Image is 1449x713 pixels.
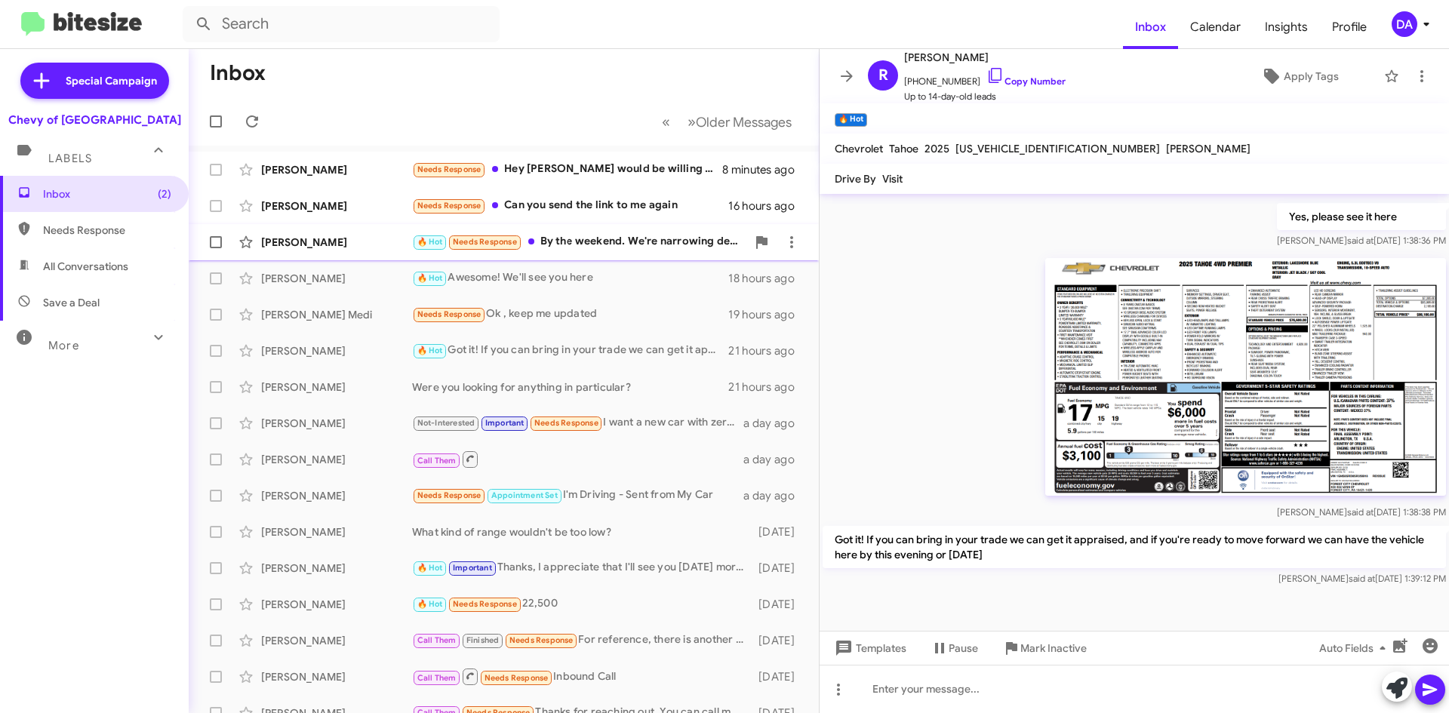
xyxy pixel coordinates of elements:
[662,112,670,131] span: «
[261,416,412,431] div: [PERSON_NAME]
[412,306,728,323] div: Ok , keep me updated
[882,172,903,186] span: Visit
[261,561,412,576] div: [PERSON_NAME]
[417,164,481,174] span: Needs Response
[261,524,412,539] div: [PERSON_NAME]
[417,237,443,247] span: 🔥 Hot
[48,152,92,165] span: Labels
[412,414,743,432] div: I want a new car with zero mileage.
[43,186,171,201] span: Inbox
[43,223,171,238] span: Needs Response
[417,273,443,283] span: 🔥 Hot
[904,66,1066,89] span: [PHONE_NUMBER]
[491,490,558,500] span: Appointment Set
[210,61,266,85] h1: Inbox
[412,632,751,649] div: For reference, there is another non-Mazda dealership interested in the vehicle as well, so let me...
[261,198,412,214] div: [PERSON_NAME]
[43,295,100,310] span: Save a Deal
[1320,5,1379,49] a: Profile
[412,342,728,359] div: Got it! If you can bring in your trade we can get it appraised, and if you're ready to move forwa...
[158,186,171,201] span: (2)
[728,343,807,358] div: 21 hours ago
[412,380,728,395] div: Were you looking for anything in particular?
[412,487,743,504] div: I'm Driving - Sent from My Car
[417,599,443,609] span: 🔥 Hot
[728,271,807,286] div: 18 hours ago
[1178,5,1253,49] a: Calendar
[990,635,1099,662] button: Mark Inactive
[183,6,500,42] input: Search
[743,416,807,431] div: a day ago
[835,142,883,155] span: Chevrolet
[924,142,949,155] span: 2025
[835,172,876,186] span: Drive By
[1349,573,1375,584] span: said at
[743,488,807,503] div: a day ago
[453,563,492,573] span: Important
[8,112,181,128] div: Chevy of [GEOGRAPHIC_DATA]
[412,161,722,178] div: Hey [PERSON_NAME] would be willing to sell it back what are you offering it has 86k miles
[261,307,412,322] div: [PERSON_NAME] Medi
[261,452,412,467] div: [PERSON_NAME]
[832,635,906,662] span: Templates
[48,339,79,352] span: More
[453,237,517,247] span: Needs Response
[66,73,157,88] span: Special Campaign
[823,526,1446,568] p: Got it! If you can bring in your trade we can get it appraised, and if you're ready to move forwa...
[43,259,128,274] span: All Conversations
[261,633,412,648] div: [PERSON_NAME]
[417,418,475,428] span: Not-Interested
[1392,11,1417,37] div: DA
[728,307,807,322] div: 19 hours ago
[417,201,481,211] span: Needs Response
[1379,11,1432,37] button: DA
[653,106,679,137] button: Previous
[1020,635,1087,662] span: Mark Inactive
[1347,506,1374,518] span: said at
[1222,63,1377,90] button: Apply Tags
[412,559,751,576] div: Thanks, I appreciate that I'll see you [DATE] morning.
[261,669,412,684] div: [PERSON_NAME]
[878,63,888,88] span: R
[1347,235,1374,246] span: said at
[261,162,412,177] div: [PERSON_NAME]
[1277,203,1446,230] p: Yes, please see it here
[1307,635,1404,662] button: Auto Fields
[949,635,978,662] span: Pause
[835,113,867,127] small: 🔥 Hot
[20,63,169,99] a: Special Campaign
[743,452,807,467] div: a day ago
[534,418,598,428] span: Needs Response
[261,343,412,358] div: [PERSON_NAME]
[417,673,457,683] span: Call Them
[412,197,728,214] div: Can you send the link to me again
[466,635,500,645] span: Finished
[1166,142,1251,155] span: [PERSON_NAME]
[417,456,457,466] span: Call Them
[1278,573,1446,584] span: [PERSON_NAME] [DATE] 1:39:12 PM
[904,89,1066,104] span: Up to 14-day-old leads
[751,669,807,684] div: [DATE]
[688,112,696,131] span: »
[696,114,792,131] span: Older Messages
[485,673,549,683] span: Needs Response
[412,667,751,686] div: Inbound Call
[955,142,1160,155] span: [US_VEHICLE_IDENTIFICATION_NUMBER]
[417,346,443,355] span: 🔥 Hot
[678,106,801,137] button: Next
[820,635,918,662] button: Templates
[751,633,807,648] div: [DATE]
[728,380,807,395] div: 21 hours ago
[1253,5,1320,49] a: Insights
[728,198,807,214] div: 16 hours ago
[412,524,751,539] div: What kind of range wouldn't be too low?
[453,599,517,609] span: Needs Response
[986,75,1066,87] a: Copy Number
[417,490,481,500] span: Needs Response
[261,488,412,503] div: [PERSON_NAME]
[261,235,412,250] div: [PERSON_NAME]
[1123,5,1178,49] a: Inbox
